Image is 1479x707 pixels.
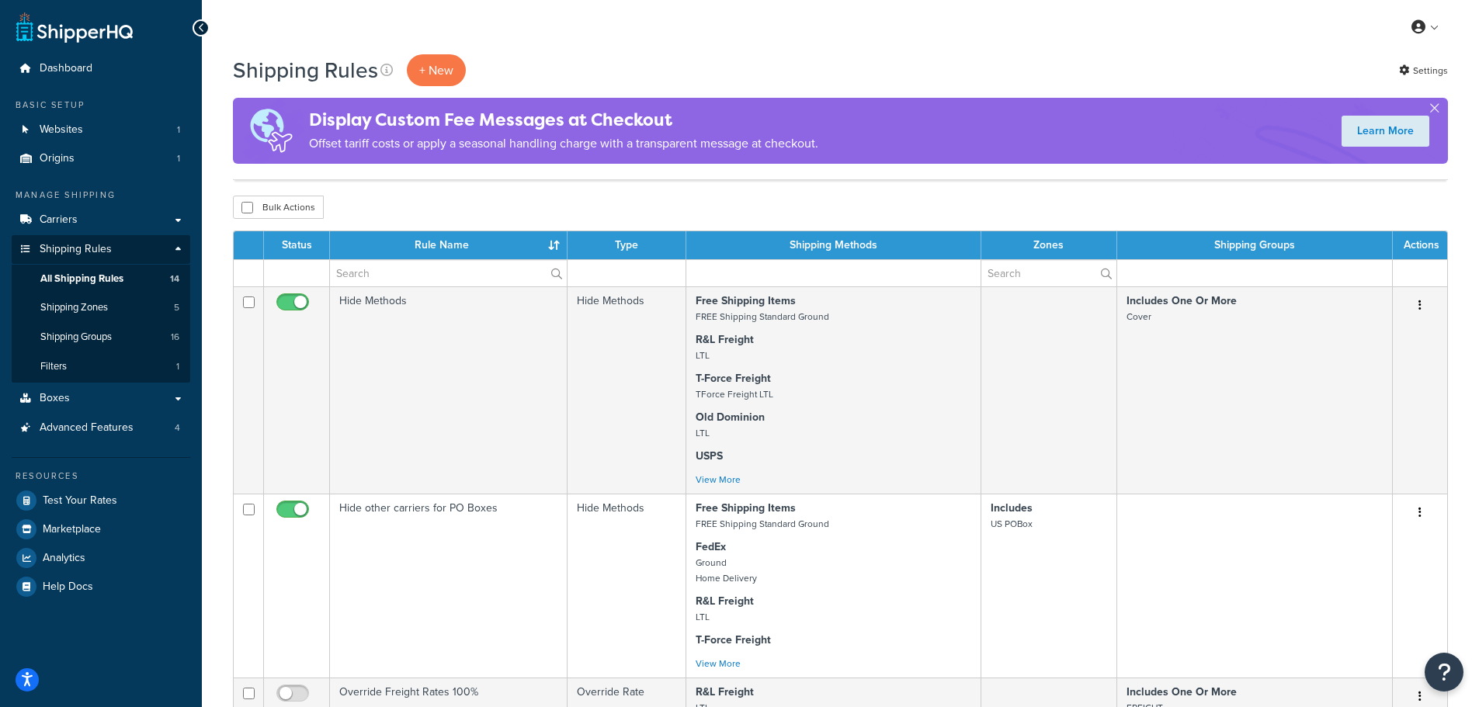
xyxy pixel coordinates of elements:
[233,196,324,219] button: Bulk Actions
[981,231,1117,259] th: Zones
[12,323,190,352] li: Shipping Groups
[12,414,190,442] a: Advanced Features 4
[696,500,796,516] strong: Free Shipping Items
[12,265,190,293] a: All Shipping Rules 14
[568,286,686,494] td: Hide Methods
[12,470,190,483] div: Resources
[309,133,818,154] p: Offset tariff costs or apply a seasonal handling charge with a transparent message at checkout.
[43,552,85,565] span: Analytics
[696,409,765,425] strong: Old Dominion
[170,272,179,286] span: 14
[40,213,78,227] span: Carriers
[330,286,568,494] td: Hide Methods
[1342,116,1429,147] a: Learn More
[696,610,710,624] small: LTL
[40,421,134,435] span: Advanced Features
[12,206,190,234] a: Carriers
[696,426,710,440] small: LTL
[12,265,190,293] li: All Shipping Rules
[696,448,723,464] strong: USPS
[43,494,117,508] span: Test Your Rates
[12,144,190,173] a: Origins 1
[233,55,378,85] h1: Shipping Rules
[686,231,982,259] th: Shipping Methods
[568,494,686,678] td: Hide Methods
[696,370,771,386] strong: T-Force Freight
[175,421,180,435] span: 4
[330,494,568,678] td: Hide other carriers for PO Boxes
[981,260,1116,286] input: Search
[12,54,190,83] a: Dashboard
[568,231,686,259] th: Type
[12,144,190,173] li: Origins
[12,352,190,381] li: Filters
[40,243,112,256] span: Shipping Rules
[12,414,190,442] li: Advanced Features
[40,331,112,344] span: Shipping Groups
[12,293,190,322] li: Shipping Zones
[696,556,757,585] small: Ground Home Delivery
[330,231,568,259] th: Rule Name : activate to sort column ascending
[40,392,70,405] span: Boxes
[696,293,796,309] strong: Free Shipping Items
[12,189,190,202] div: Manage Shipping
[16,12,133,43] a: ShipperHQ Home
[1127,310,1151,324] small: Cover
[407,54,466,86] p: + New
[40,152,75,165] span: Origins
[233,98,309,164] img: duties-banner-06bc72dcb5fe05cb3f9472aba00be2ae8eb53ab6f0d8bb03d382ba314ac3c341.png
[1425,653,1463,691] button: Open Resource Center
[40,360,67,373] span: Filters
[12,116,190,144] a: Websites 1
[330,260,567,286] input: Search
[177,152,180,165] span: 1
[1127,684,1237,700] strong: Includes One Or More
[264,231,330,259] th: Status
[176,360,179,373] span: 1
[696,348,710,362] small: LTL
[696,657,741,671] a: View More
[696,632,771,648] strong: T-Force Freight
[696,331,754,348] strong: R&L Freight
[309,107,818,133] h4: Display Custom Fee Messages at Checkout
[696,473,741,487] a: View More
[696,593,754,609] strong: R&L Freight
[696,517,829,531] small: FREE Shipping Standard Ground
[1393,231,1447,259] th: Actions
[12,352,190,381] a: Filters 1
[174,301,179,314] span: 5
[12,116,190,144] li: Websites
[12,323,190,352] a: Shipping Groups 16
[1399,60,1448,81] a: Settings
[696,684,754,700] strong: R&L Freight
[12,235,190,264] a: Shipping Rules
[696,387,773,401] small: TForce Freight LTL
[991,500,1033,516] strong: Includes
[40,301,108,314] span: Shipping Zones
[43,523,101,536] span: Marketplace
[1127,293,1237,309] strong: Includes One Or More
[171,331,179,344] span: 16
[696,539,726,555] strong: FedEx
[1117,231,1393,259] th: Shipping Groups
[40,123,83,137] span: Websites
[991,517,1033,531] small: US POBox
[12,515,190,543] a: Marketplace
[40,62,92,75] span: Dashboard
[12,235,190,383] li: Shipping Rules
[12,99,190,112] div: Basic Setup
[40,272,123,286] span: All Shipping Rules
[12,384,190,413] a: Boxes
[12,544,190,572] a: Analytics
[12,293,190,322] a: Shipping Zones 5
[12,487,190,515] a: Test Your Rates
[43,581,93,594] span: Help Docs
[12,573,190,601] a: Help Docs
